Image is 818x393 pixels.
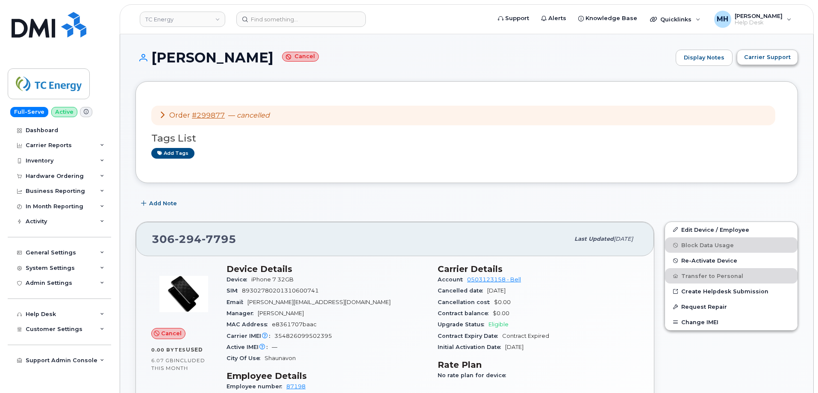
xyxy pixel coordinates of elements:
[202,233,236,245] span: 7795
[151,357,205,371] span: included this month
[258,310,304,316] span: [PERSON_NAME]
[438,333,502,339] span: Contract Expiry Date
[467,276,521,283] a: 0503123158 - Bell
[438,360,639,370] h3: Rate Plan
[665,237,797,253] button: Block Data Usage
[149,199,177,207] span: Add Note
[135,196,184,211] button: Add Note
[438,372,510,378] span: No rate plan for device
[681,257,737,264] span: Re-Activate Device
[227,321,272,328] span: MAC Address
[438,287,487,294] span: Cancelled date
[247,299,391,305] span: [PERSON_NAME][EMAIL_ADDRESS][DOMAIN_NAME]
[665,314,797,330] button: Change IMEI
[227,287,242,294] span: SIM
[151,358,174,363] span: 6.07 GB
[665,299,797,314] button: Request Repair
[227,310,258,316] span: Manager
[186,346,203,353] span: used
[227,264,427,274] h3: Device Details
[494,299,511,305] span: $0.00
[438,310,493,316] span: Contract balance
[505,344,524,350] span: [DATE]
[438,264,639,274] h3: Carrier Details
[192,111,225,119] a: #299877
[614,236,633,242] span: [DATE]
[737,50,798,65] button: Carrier Support
[227,276,251,283] span: Device
[227,383,286,390] span: Employee number
[502,333,549,339] span: Contract Expired
[286,383,306,390] a: 87198
[272,344,277,350] span: —
[227,344,272,350] span: Active IMEI
[438,321,488,328] span: Upgrade Status
[438,299,494,305] span: Cancellation cost
[665,253,797,268] button: Re-Activate Device
[265,355,296,361] span: Shaunavon
[665,268,797,284] button: Transfer to Personal
[161,329,182,337] span: Cancel
[151,148,194,159] a: Add tags
[488,321,509,328] span: Eligible
[227,299,247,305] span: Email
[781,356,812,387] iframe: Messenger Launcher
[574,236,614,242] span: Last updated
[228,111,270,119] span: —
[152,233,236,245] span: 306
[438,344,505,350] span: Initial Activation Date
[272,321,317,328] span: e8361707baac
[251,276,294,283] span: iPhone 7 32GB
[665,222,797,237] a: Edit Device / Employee
[227,333,274,339] span: Carrier IMEI
[169,111,190,119] span: Order
[227,371,427,381] h3: Employee Details
[493,310,509,316] span: $0.00
[242,287,319,294] span: 89302780201310600741
[175,233,202,245] span: 294
[135,50,671,65] h1: [PERSON_NAME]
[438,276,467,283] span: Account
[665,284,797,299] a: Create Helpdesk Submission
[227,355,265,361] span: City Of Use
[274,333,332,339] span: 354826099502395
[151,347,186,353] span: 0.00 Bytes
[744,53,791,61] span: Carrier Support
[487,287,506,294] span: [DATE]
[282,52,319,62] small: Cancel
[676,50,733,66] a: Display Notes
[151,133,782,144] h3: Tags List
[158,268,209,319] img: image20231002-3703462-p7zgru.jpeg
[237,111,270,119] em: cancelled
